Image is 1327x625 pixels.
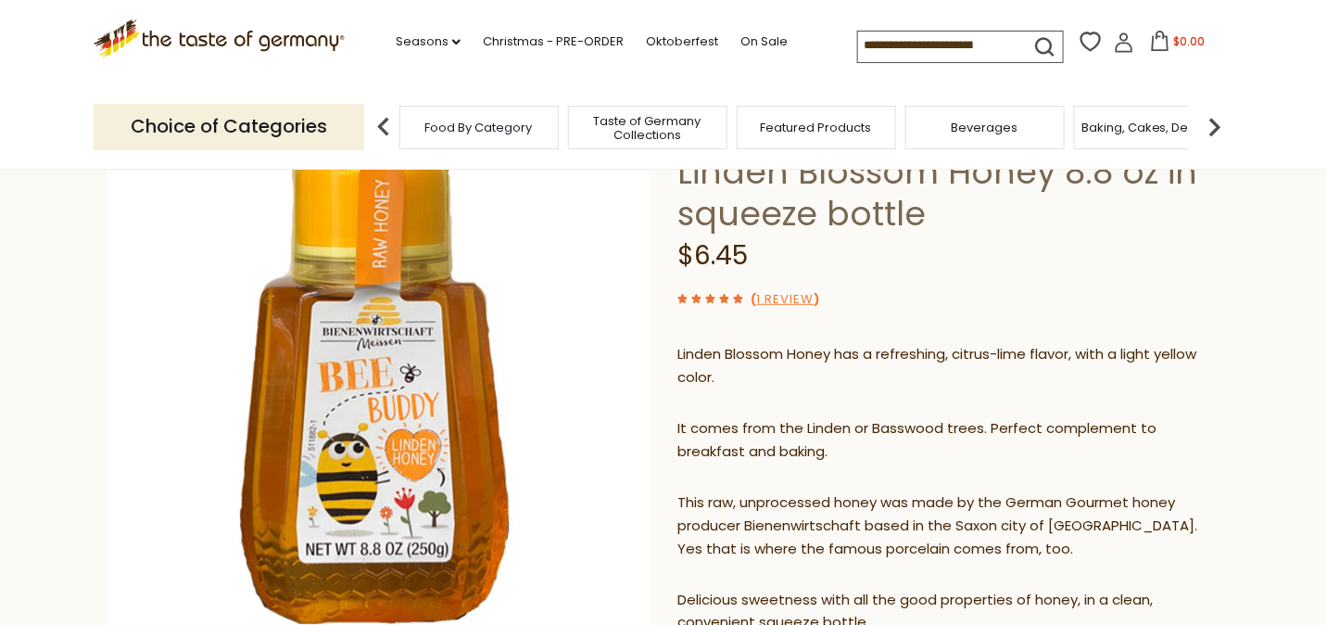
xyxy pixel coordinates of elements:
h1: Breitsamer Bee Buddy German Linden Blossom Honey 8.8 oz in squeeze bottle [677,109,1220,235]
a: On Sale [740,32,788,52]
a: Food By Category [425,121,533,134]
a: Seasons [396,32,461,52]
a: Taste of Germany Collections [574,114,722,142]
img: Breitsamer Bee Buddy German Linden Blossom Honey 8.8 oz in squeeze bottle [107,83,650,625]
span: ( ) [752,290,820,308]
p: It comes from the Linden or Basswood trees. Perfect complement to breakfast and baking. [677,417,1220,464]
img: previous arrow [365,108,402,146]
a: 1 Review [757,290,815,310]
a: Christmas - PRE-ORDER [483,32,624,52]
a: Featured Products [761,121,872,134]
img: next arrow [1196,108,1233,146]
p: This raw, unprocessed honey was made by the German Gourmet honey producer Bienenwirtschaft based ... [677,491,1220,561]
button: $0.00 [1138,31,1217,58]
a: Baking, Cakes, Desserts [1081,121,1225,134]
p: Choice of Categories [94,104,364,149]
span: $6.45 [677,237,748,274]
a: Beverages [952,121,1018,134]
p: Linden Blossom Honey has a refreshing, citrus-lime flavor, with a light yellow color. [677,343,1220,389]
span: $0.00 [1174,33,1206,49]
a: Oktoberfest [646,32,718,52]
